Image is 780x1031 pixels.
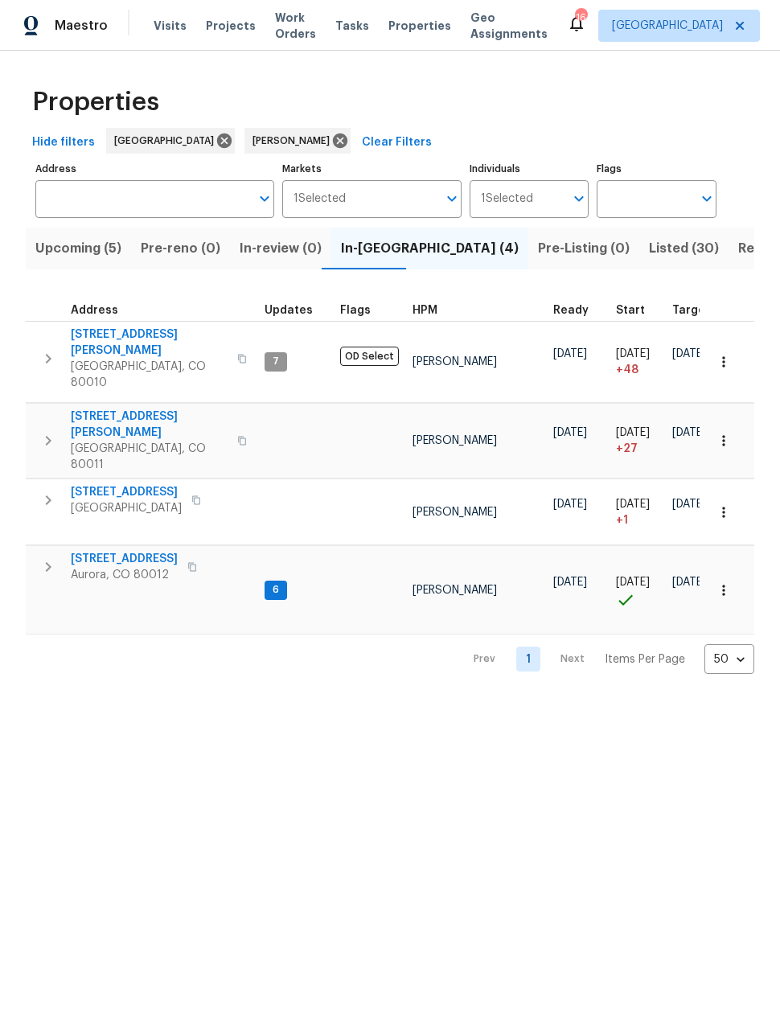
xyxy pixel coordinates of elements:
[35,164,274,174] label: Address
[696,187,718,210] button: Open
[282,164,462,174] label: Markets
[553,305,589,316] span: Ready
[413,585,497,596] span: [PERSON_NAME]
[266,355,285,368] span: 7
[265,305,313,316] span: Updates
[575,10,586,26] div: 16
[413,507,497,518] span: [PERSON_NAME]
[275,10,316,42] span: Work Orders
[71,551,178,567] span: [STREET_ADDRESS]
[616,305,659,316] div: Actual renovation start date
[616,362,638,378] span: + 48
[610,479,666,545] td: Project started 1 days late
[71,305,118,316] span: Address
[553,348,587,359] span: [DATE]
[616,305,645,316] span: Start
[340,305,371,316] span: Flags
[553,305,603,316] div: Earliest renovation start date (first business day after COE or Checkout)
[458,644,754,674] nav: Pagination Navigation
[253,187,276,210] button: Open
[32,133,95,153] span: Hide filters
[71,441,228,473] span: [GEOGRAPHIC_DATA], CO 80011
[355,128,438,158] button: Clear Filters
[553,427,587,438] span: [DATE]
[616,348,650,359] span: [DATE]
[597,164,716,174] label: Flags
[605,651,685,667] p: Items Per Page
[672,577,706,588] span: [DATE]
[516,647,540,672] a: Goto page 1
[441,187,463,210] button: Open
[553,499,587,510] span: [DATE]
[71,500,182,516] span: [GEOGRAPHIC_DATA]
[35,237,121,260] span: Upcoming (5)
[672,305,710,316] span: Target
[244,128,351,154] div: [PERSON_NAME]
[335,20,369,31] span: Tasks
[610,546,666,635] td: Project started on time
[114,133,220,149] span: [GEOGRAPHIC_DATA]
[612,18,723,34] span: [GEOGRAPHIC_DATA]
[71,484,182,500] span: [STREET_ADDRESS]
[610,404,666,479] td: Project started 27 days late
[553,577,587,588] span: [DATE]
[294,192,346,206] span: 1 Selected
[388,18,451,34] span: Properties
[672,348,706,359] span: [DATE]
[568,187,590,210] button: Open
[672,499,706,510] span: [DATE]
[71,327,228,359] span: [STREET_ADDRESS][PERSON_NAME]
[704,639,754,680] div: 50
[413,435,497,446] span: [PERSON_NAME]
[616,512,628,528] span: + 1
[252,133,336,149] span: [PERSON_NAME]
[672,427,706,438] span: [DATE]
[616,577,650,588] span: [DATE]
[610,321,666,403] td: Project started 48 days late
[470,10,548,42] span: Geo Assignments
[672,305,725,316] div: Target renovation project end date
[413,305,437,316] span: HPM
[616,499,650,510] span: [DATE]
[362,133,432,153] span: Clear Filters
[340,347,399,366] span: OD Select
[481,192,533,206] span: 1 Selected
[71,409,228,441] span: [STREET_ADDRESS][PERSON_NAME]
[71,567,178,583] span: Aurora, CO 80012
[413,356,497,368] span: [PERSON_NAME]
[206,18,256,34] span: Projects
[649,237,719,260] span: Listed (30)
[141,237,220,260] span: Pre-reno (0)
[55,18,108,34] span: Maestro
[470,164,589,174] label: Individuals
[240,237,322,260] span: In-review (0)
[616,427,650,438] span: [DATE]
[538,237,630,260] span: Pre-Listing (0)
[26,128,101,158] button: Hide filters
[154,18,187,34] span: Visits
[341,237,519,260] span: In-[GEOGRAPHIC_DATA] (4)
[106,128,235,154] div: [GEOGRAPHIC_DATA]
[616,441,638,457] span: + 27
[266,583,285,597] span: 6
[32,94,159,110] span: Properties
[71,359,228,391] span: [GEOGRAPHIC_DATA], CO 80010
